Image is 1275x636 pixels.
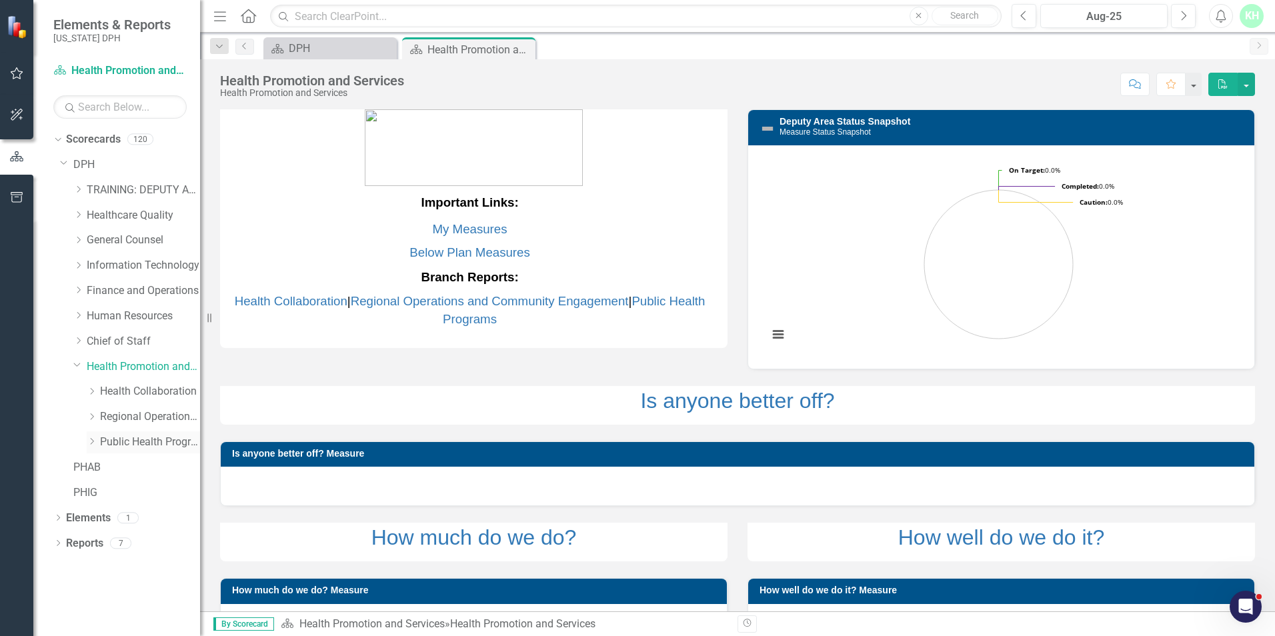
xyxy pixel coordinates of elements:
a: Scorecards [66,132,121,147]
a: Is anyone better off? [640,389,834,413]
a: Health Collaboration [100,384,200,399]
a: Chief of Staff [87,334,200,349]
div: Health Promotion and Services [427,41,532,58]
button: Search [932,7,998,25]
a: Regional Operations and Community Engagement [351,294,629,308]
a: Health Collaboration [235,294,347,308]
a: General Counsel [87,233,200,248]
a: My Measures [433,222,507,236]
a: Regional Operations and Community Engagement [100,409,200,425]
span: | | [235,294,706,326]
a: Health Promotion and Services [53,63,187,79]
a: PHAB [73,460,200,475]
h3: How well do we do it? Measure [760,585,1248,595]
div: 1 [117,512,139,523]
h3: Is anyone better off? Measure [232,449,1248,459]
text: 0.0% [1080,197,1123,207]
tspan: On Target: [1009,165,1045,175]
a: How much do we do? [371,525,577,549]
span: Branch Reports: [421,270,518,284]
a: Human Resources [87,309,200,324]
div: Health Promotion and Services [220,73,404,88]
a: Deputy Area Status Snapshot [780,116,910,127]
a: How well do we do it? [898,525,1104,549]
div: Health Promotion and Services [450,617,595,630]
span: By Scorecard [213,617,274,631]
tspan: Caution: [1080,197,1108,207]
img: ClearPoint Strategy [7,15,30,39]
a: PHIG [73,485,200,501]
tspan: Completed: [1062,181,1099,191]
a: Information Technology [87,258,200,273]
text: 0.0% [1009,165,1060,175]
a: Healthcare Quality [87,208,200,223]
svg: Interactive chart [762,155,1236,355]
a: Below Plan Measures [409,245,529,259]
a: Public Health Programs [100,435,200,450]
a: Health Promotion and Services [299,617,445,630]
small: Measure Status Snapshot [780,127,871,137]
a: Finance and Operations [87,283,200,299]
div: Health Promotion and Services [220,88,404,98]
iframe: Intercom live chat [1230,591,1262,623]
div: Chart. Highcharts interactive chart. [762,155,1241,355]
a: Reports [66,536,103,551]
span: Elements & Reports [53,17,171,33]
input: Search ClearPoint... [270,5,1002,28]
a: DPH [267,40,393,57]
div: » [281,617,728,632]
button: View chart menu, Chart [769,325,788,344]
img: Not Defined [760,121,776,137]
small: [US_STATE] DPH [53,33,171,43]
a: TRAINING: DEPUTY AREA [87,183,200,198]
div: DPH [289,40,393,57]
div: 120 [127,134,153,145]
strong: Important Links: [421,195,518,209]
button: Aug-25 [1040,4,1168,28]
a: Health Promotion and Services [87,359,200,375]
input: Search Below... [53,95,187,119]
a: Elements [66,511,111,526]
text: 0.0% [1062,181,1114,191]
button: KH [1240,4,1264,28]
a: DPH [73,157,200,173]
div: Aug-25 [1045,9,1163,25]
span: Search [950,10,979,21]
h3: How much do we do? Measure [232,585,720,595]
div: 7 [110,537,131,549]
